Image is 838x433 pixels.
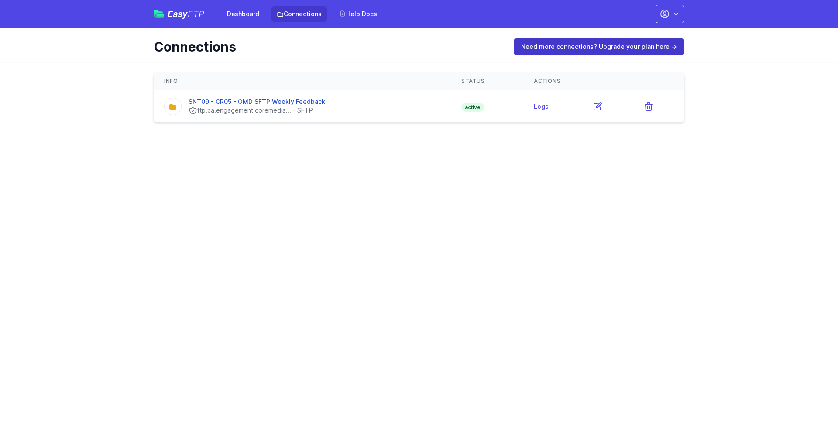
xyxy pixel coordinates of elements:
[794,389,828,423] iframe: Drift Widget Chat Controller
[189,98,325,105] a: SNT09 - CR05 - OMD SFTP Weekly Feedback
[154,10,164,18] img: easyftp_logo.png
[461,103,484,112] span: active
[222,6,264,22] a: Dashboard
[534,103,549,110] a: Logs
[451,72,523,90] th: Status
[189,106,325,115] div: ftp.ca.engagement.coremedia... - SFTP
[271,6,327,22] a: Connections
[154,39,501,55] h1: Connections
[188,9,204,19] span: FTP
[168,10,204,18] span: Easy
[334,6,382,22] a: Help Docs
[523,72,684,90] th: Actions
[154,72,451,90] th: Info
[514,38,684,55] a: Need more connections? Upgrade your plan here →
[154,10,204,18] a: EasyFTP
